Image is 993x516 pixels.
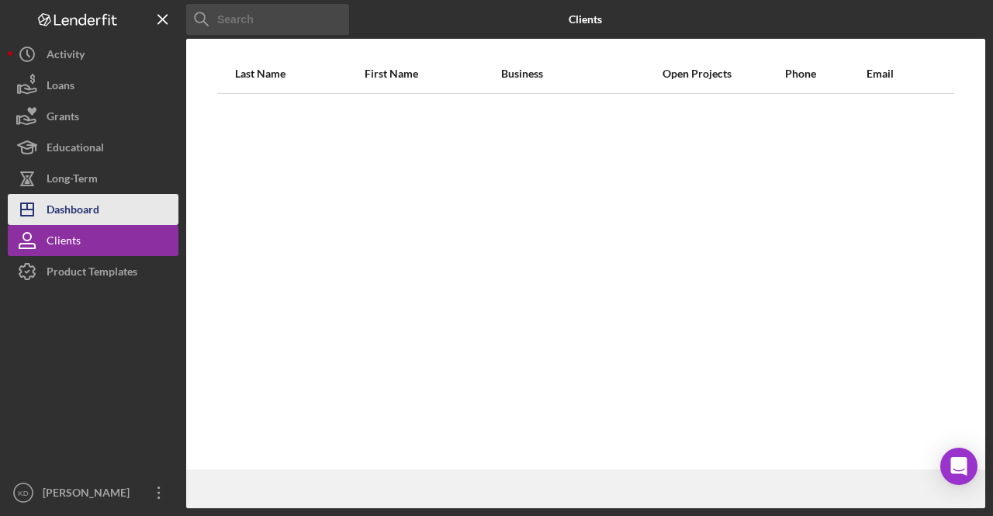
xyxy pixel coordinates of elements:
div: Last Name [235,68,363,80]
div: Dashboard [47,194,99,229]
div: First Name [365,68,500,80]
div: [PERSON_NAME] [39,477,140,512]
div: Phone [785,68,865,80]
button: Dashboard [8,194,178,225]
button: Activity [8,39,178,70]
text: KD [18,489,28,497]
button: Grants [8,101,178,132]
div: Email [867,68,936,80]
input: Search [186,4,349,35]
div: Long-Term [47,163,98,198]
div: Business [501,68,607,80]
b: Clients [569,13,602,26]
button: Educational [8,132,178,163]
div: Educational [47,132,104,167]
div: Open Projects [610,68,784,80]
button: Clients [8,225,178,256]
div: Open Intercom Messenger [940,448,977,485]
div: Product Templates [47,256,137,291]
button: Long-Term [8,163,178,194]
button: KD[PERSON_NAME] [8,477,178,508]
div: Loans [47,70,74,105]
div: Grants [47,101,79,136]
div: Activity [47,39,85,74]
div: Clients [47,225,81,260]
button: Product Templates [8,256,178,287]
button: Loans [8,70,178,101]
